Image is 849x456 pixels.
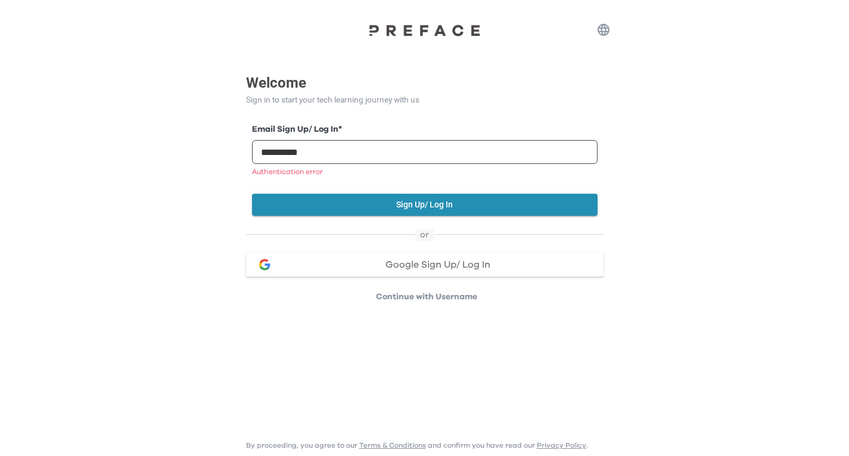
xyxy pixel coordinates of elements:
[246,253,604,277] button: google loginGoogle Sign Up/ Log In
[257,258,272,272] img: google login
[365,24,484,36] img: Preface Logo
[250,291,604,303] p: Continue with Username
[246,441,588,450] p: By proceeding, you agree to our and confirm you have read our .
[252,166,598,177] p: Authentication error
[385,260,490,269] span: Google Sign Up/ Log In
[252,194,598,216] button: Sign Up/ Log In
[252,123,598,136] label: Email Sign Up/ Log In *
[415,229,434,241] span: or
[359,442,426,449] a: Terms & Conditions
[246,94,604,106] p: Sign in to start your tech learning journey with us
[537,442,586,449] a: Privacy Policy
[246,72,604,94] p: Welcome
